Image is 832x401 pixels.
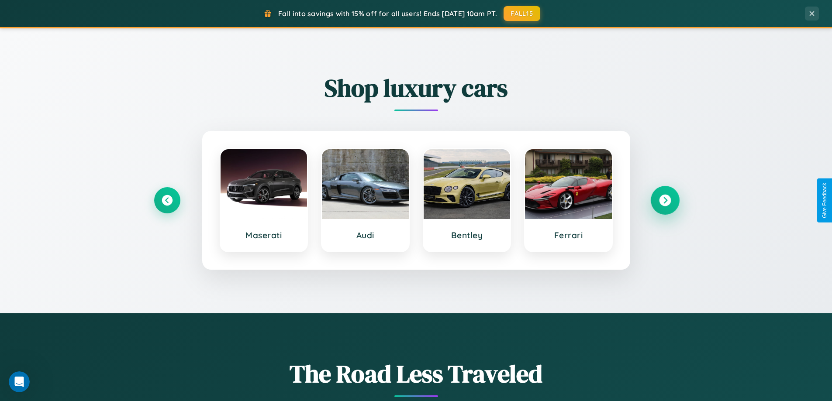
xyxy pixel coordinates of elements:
h2: Shop luxury cars [154,71,678,105]
h1: The Road Less Traveled [154,357,678,391]
button: FALL15 [504,6,540,21]
h3: Bentley [432,230,502,240]
iframe: Intercom live chat [9,371,30,392]
h3: Ferrari [534,230,603,240]
h3: Maserati [229,230,299,240]
div: Give Feedback [822,183,828,218]
h3: Audi [331,230,400,240]
span: Fall into savings with 15% off for all users! Ends [DATE] 10am PT. [278,9,497,18]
